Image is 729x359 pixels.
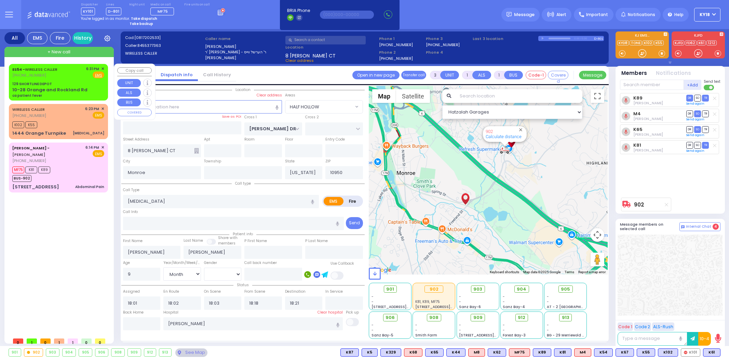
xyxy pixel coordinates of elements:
[514,11,535,18] span: Message
[620,222,679,231] h5: Message members on selected call
[158,9,168,14] span: MF75
[38,167,50,173] span: K89
[63,349,76,356] div: 904
[123,238,143,244] label: First Name
[686,126,693,133] span: DR
[305,115,319,120] label: Cross 2
[25,121,37,128] span: K55
[163,289,179,294] label: En Route
[163,260,201,266] div: Year/Month/Week/Day
[684,351,687,354] img: red-radio-icon.svg
[380,348,401,357] div: BLS
[117,109,152,116] button: COVERED
[503,304,525,309] span: Sanz Bay-4
[285,93,295,98] label: Areas
[459,304,481,309] span: Sanz Bay-6
[694,110,701,117] span: SO
[68,338,78,344] span: 1
[556,12,566,18] span: Alert
[205,49,283,55] label: ר' [PERSON_NAME] - ר' הערשל ווייס
[633,127,643,132] a: K65
[486,134,522,139] a: Calculate distance
[27,338,37,344] span: 1
[404,348,422,357] div: ALS
[684,80,702,90] button: +Add
[674,12,684,18] span: Help
[686,95,693,101] span: DR
[4,32,25,44] div: All
[346,217,363,229] button: Send
[85,106,99,111] span: 6:23 PM
[95,338,105,344] span: 0
[633,101,663,106] span: Joel Witriol
[547,328,549,333] span: -
[415,304,480,309] span: [STREET_ADDRESS][PERSON_NAME]
[586,12,608,18] span: Important
[503,322,505,328] span: -
[429,314,438,321] span: 908
[95,73,102,78] u: EMS
[46,349,59,356] div: 903
[285,52,336,58] span: 8 [PERSON_NAME] CT
[440,71,459,79] button: UNIT
[426,50,470,55] span: Phone 4
[703,348,720,357] div: BLS
[106,8,121,15] span: D-801
[547,322,549,328] span: -
[285,36,366,44] input: Search a contact
[488,348,506,357] div: K62
[325,289,343,294] label: In Service
[123,260,130,266] label: Age
[468,348,485,357] div: M8
[117,98,141,107] button: BUS
[285,289,306,294] label: Destination
[386,286,394,293] span: 901
[54,338,64,344] span: 1
[244,137,255,142] label: Room
[123,100,282,113] input: Search location here
[330,261,354,266] label: Use Callback
[468,348,485,357] div: ALS KJ
[591,253,604,266] button: Drag Pegman onto the map to open Street View
[459,322,461,328] span: -
[86,66,99,71] span: 6:31 PM
[574,348,591,357] div: M4
[459,294,461,299] span: -
[50,32,70,44] div: Fire
[125,51,203,56] label: WIRELESS CALLER
[12,121,24,128] span: K102
[424,285,443,293] div: 902
[620,80,684,90] input: Search member
[633,116,663,121] span: Avrohom Yitzchok Flohr
[325,159,330,164] label: ZIP
[12,175,31,182] span: BUS-902
[704,84,715,91] label: Turn off text
[285,100,363,113] span: HALF HOLLOW
[12,87,87,93] div: 10-28 Orange and Rockland Rd
[198,71,236,78] a: Call History
[12,130,66,137] div: 1444 Orange Turnpike
[12,113,46,118] span: [PHONE_NUMBER]
[694,142,701,148] span: SO
[48,49,70,55] span: + New call
[547,299,549,304] span: -
[681,225,685,229] img: comment-alt.png
[129,3,145,7] label: Night unit
[554,348,571,357] div: K81
[473,36,538,42] label: Last 3 location
[128,349,141,356] div: 909
[372,294,374,299] span: -
[184,3,210,7] label: Fire units on call
[634,202,644,207] a: 902
[426,36,470,42] span: Phone 3
[694,126,701,133] span: SO
[379,56,413,61] label: [PHONE_NUMBER]
[81,8,95,15] span: KY101
[673,40,684,45] a: KJFD
[9,349,21,356] div: 901
[517,127,524,133] button: Close
[630,40,642,45] a: TONE
[106,3,121,7] label: Lines
[533,348,551,357] div: BLS
[594,36,604,41] div: D-801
